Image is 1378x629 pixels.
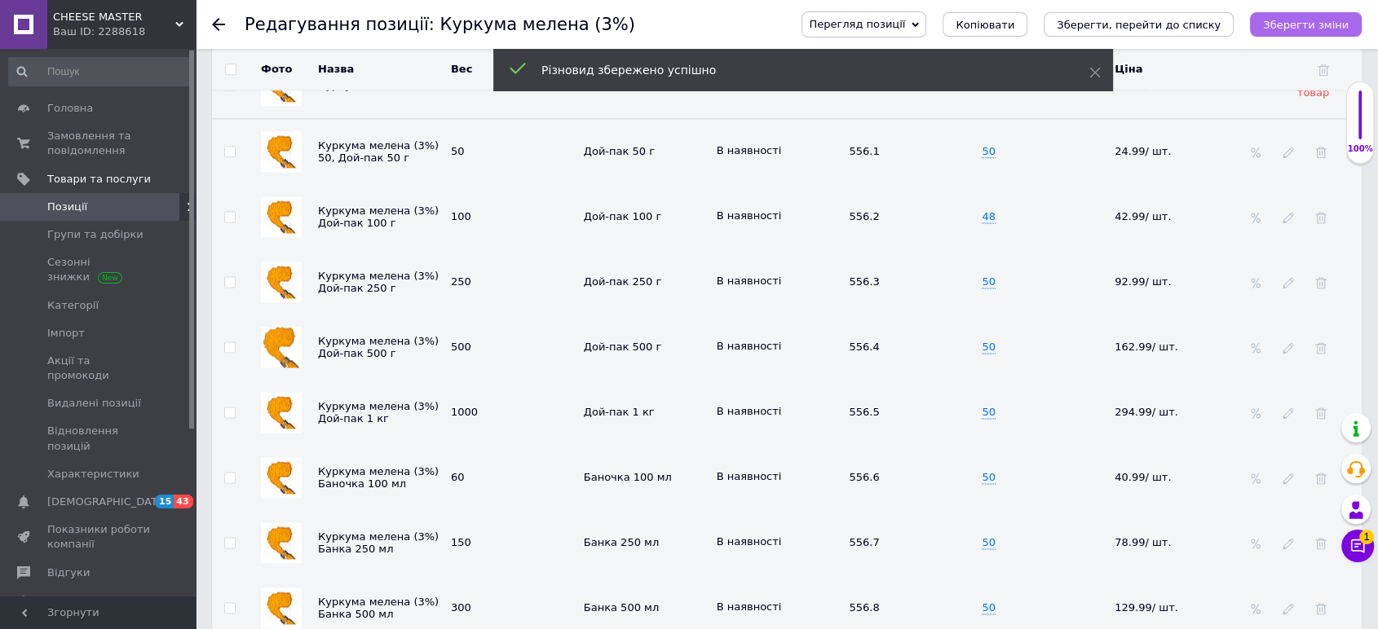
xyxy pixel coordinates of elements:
span: Дой-пак 50 г [584,145,655,157]
span: Назву успадковано від основного товару [318,270,439,294]
span: Назву успадковано від основного товару [318,465,439,490]
span: В наявності [717,275,782,287]
div: Повернутися назад [212,18,225,31]
strong: Вес в [GEOGRAPHIC_DATA] для специй 250 мл = 150 г [16,46,306,58]
span: Банка 500 мл [584,601,659,614]
span: 556.5 [849,406,879,418]
span: 24.99/ шт. [1115,145,1171,157]
span: Копіювати [956,19,1014,31]
strong: Вага в [GEOGRAPHIC_DATA] для спецій 1000 мл = 600 г [16,100,307,112]
input: Пошук [8,57,192,86]
span: 556.3 [849,275,879,288]
span: Покупці [47,593,91,608]
span: 50 [982,341,996,354]
span: 50 [982,471,996,484]
span: 556.4 [849,341,879,353]
div: Різновид збережено успішно [541,62,1049,78]
strong: Вага в [GEOGRAPHIC_DATA] для спецій 250 мл = 150 г [16,46,307,58]
span: Назву успадковано від основного товару [318,596,439,620]
span: В наявності [717,405,782,417]
span: 556.2 [849,210,879,222]
strong: Вага в [GEOGRAPHIC_DATA] для спецій 500 мл = 300 г [16,73,304,86]
span: Категорії [47,298,99,313]
span: Баночка 100 мл [584,471,672,483]
span: Дой-пак 250 г [584,275,661,288]
span: 48 [982,210,996,223]
span: Дой-пак 500 г [584,341,661,353]
span: Акції та промокоди [47,354,151,383]
span: В наявності [717,209,782,222]
th: Назва [314,49,447,90]
button: Копіювати [943,12,1027,37]
span: 43 [174,495,192,508]
span: 40.99/ шт. [1115,471,1171,483]
span: [DEMOGRAPHIC_DATA] [47,495,168,509]
strong: Вага в [GEOGRAPHIC_DATA] для спецій 100 мл = 60 г [16,18,301,30]
div: 100% Якість заповнення [1346,81,1374,164]
span: Групи та добірки [47,227,144,242]
span: 1000 [451,406,478,418]
span: 50 [982,406,996,419]
span: Імпорт [47,326,85,341]
span: В наявності [717,535,782,548]
button: Чат з покупцем1 [1341,530,1374,562]
span: Відновлення позицій [47,424,151,453]
span: Товари та послуги [47,172,151,187]
span: 500 [451,341,471,353]
div: Ваш ID: 2288618 [53,24,196,39]
span: 50 [982,601,996,614]
span: Позиції [47,200,87,214]
span: 150 [451,536,471,548]
span: В наявності [717,600,782,613]
span: Головна [47,101,93,116]
span: 250 [451,275,471,288]
span: Назву успадковано від основного товару [318,335,439,359]
span: 556.7 [849,536,879,548]
span: Назву успадковано від основного товару [318,400,439,424]
span: 162.99/ шт. [1115,341,1178,353]
span: Назву успадковано від основного товару [318,530,439,555]
span: 556.6 [849,471,879,483]
button: Зберегти, перейти до списку [1044,12,1234,37]
span: Дой-пак 100 г [584,210,661,222]
span: Банка 250 мл [584,536,659,548]
span: Основний товар [1274,71,1329,98]
strong: Вес в [GEOGRAPHIC_DATA] для специй 500 мл = 300 г [16,73,303,86]
span: В наявності [717,340,782,352]
span: Перегляд позиції [809,18,905,30]
span: 92.99/ шт. [1115,275,1171,288]
span: 556.1 [849,145,879,157]
span: Показники роботи компанії [47,522,151,552]
span: СHEESE MASTER [53,10,175,24]
span: 15 [155,495,174,508]
i: Зберегти, перейти до списку [1057,19,1221,31]
span: 100 [451,210,471,222]
span: Видалені позиції [47,396,141,411]
span: 50 [982,145,996,158]
span: 50 [982,536,996,549]
span: 60 [451,471,465,483]
span: В наявності [717,144,782,156]
span: 50 [982,275,996,288]
span: Відгуки [47,565,90,580]
span: Дой-пак 1 кг [584,406,655,418]
i: Зберегти зміни [1263,19,1349,31]
span: Сезонні знижки [47,255,151,284]
span: В наявності [717,470,782,482]
div: 100% [1347,143,1373,155]
span: Назву успадковано від основного товару [318,205,439,229]
span: 294.99/ шт. [1115,406,1178,418]
span: Назву успадковано від основного товару [318,139,439,164]
p: Loremip dolorsi 4% (Ametcon adipi) – elitsed doeius temporincid utlab etdolor ma 88 aliquaenima. ... [16,126,410,431]
span: Вес [451,63,472,75]
span: 556.8 [849,601,879,614]
h1: Редагування позиції: Куркума мелена (3%) [245,15,635,34]
strong: Вес в баночке для специй 1000 мл = 600 г [16,100,235,112]
span: 50 [451,145,465,157]
span: 42.99/ шт. [1115,210,1171,222]
span: Характеристики [47,467,139,482]
span: 1 [1359,530,1374,544]
span: 300 [451,601,471,614]
span: Замовлення та повідомлення [47,129,151,158]
th: Фото [249,49,314,90]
